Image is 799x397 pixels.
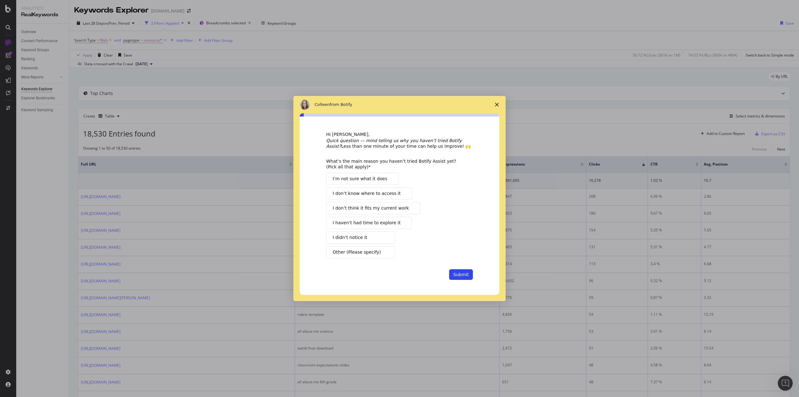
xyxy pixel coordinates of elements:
img: Profile image for Colleen [300,100,310,110]
button: I haven’t had time to explore it [326,217,412,229]
span: Other (Please specify) [333,249,381,256]
span: I didn’t notice it [333,234,367,241]
span: I haven’t had time to explore it [333,220,400,226]
button: Submit [449,269,473,280]
button: I don’t know where to access it [326,187,412,200]
div: Less than one minute of your time can help us improve! 🙌 [326,138,473,149]
span: I don’t know where to access it [333,190,401,197]
span: I’m not sure what it does [333,176,387,182]
div: What’s the main reason you haven’t tried Botify Assist yet? (Pick all that apply) [326,158,463,170]
span: I don’t think it fits my current work [333,205,409,211]
span: from Botify [330,102,352,107]
button: I didn’t notice it [326,231,395,244]
span: Colleen [315,102,330,107]
div: Hi [PERSON_NAME], [326,132,473,138]
button: I’m not sure what it does [326,173,399,185]
span: Close survey [488,96,506,113]
i: Quick question — mind telling us why you haven’t tried Botify Assist? [326,138,462,149]
button: I don’t think it fits my current work [326,202,420,214]
button: Other (Please specify) [326,246,395,258]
